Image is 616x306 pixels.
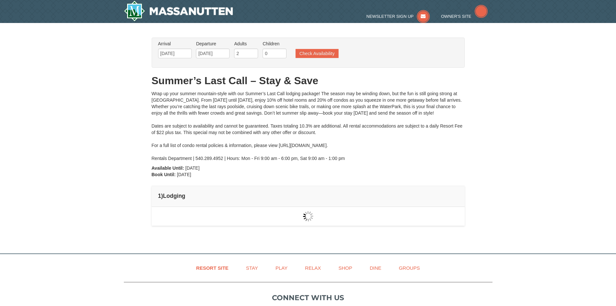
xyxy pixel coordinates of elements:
[161,193,163,199] span: )
[297,261,329,275] a: Relax
[441,14,488,19] a: Owner's Site
[330,261,361,275] a: Shop
[188,261,237,275] a: Resort Site
[263,40,286,47] label: Children
[124,292,492,303] p: Connect with us
[362,261,389,275] a: Dine
[303,211,313,221] img: wait gif
[296,49,339,58] button: Check Availability
[152,90,465,162] div: Wrap up your summer mountain-style with our Summer’s Last Call lodging package! The season may be...
[185,165,200,171] span: [DATE]
[441,14,471,19] span: Owner's Site
[124,1,233,21] img: Massanutten Resort Logo
[267,261,296,275] a: Play
[158,193,458,199] h4: 1 Lodging
[152,172,176,177] strong: Book Until:
[391,261,428,275] a: Groups
[152,165,184,171] strong: Available Until:
[366,14,430,19] a: Newsletter Sign Up
[238,261,266,275] a: Stay
[158,40,192,47] label: Arrival
[366,14,414,19] span: Newsletter Sign Up
[177,172,191,177] span: [DATE]
[152,74,465,87] h1: Summer’s Last Call – Stay & Save
[234,40,258,47] label: Adults
[196,40,230,47] label: Departure
[124,1,233,21] a: Massanutten Resort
